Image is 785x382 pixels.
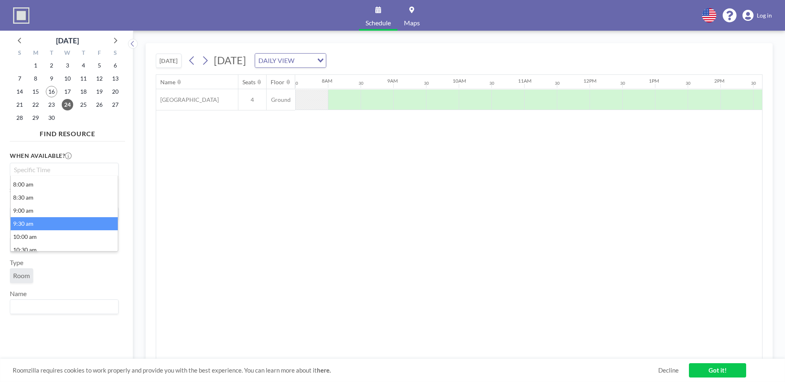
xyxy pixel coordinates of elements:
[156,54,182,68] button: [DATE]
[30,112,41,124] span: Monday, September 29, 2025
[620,81,625,86] div: 30
[11,204,118,217] li: 9:00 am
[14,99,25,110] span: Sunday, September 21, 2025
[13,366,658,374] span: Roomzilla requires cookies to work properly and provide you with the best experience. You can lea...
[110,99,121,110] span: Saturday, September 27, 2025
[11,301,114,312] input: Search for option
[555,81,560,86] div: 30
[28,48,44,59] div: M
[317,366,331,374] a: here.
[94,86,105,97] span: Friday, September 19, 2025
[13,272,30,280] span: Room
[10,300,118,314] div: Search for option
[62,60,73,71] span: Wednesday, September 3, 2025
[10,258,23,267] label: Type
[75,48,91,59] div: T
[10,227,25,236] label: Floor
[78,99,89,110] span: Thursday, September 25, 2025
[60,48,76,59] div: W
[267,96,295,103] span: Ground
[11,165,114,175] input: Search for option
[94,73,105,84] span: Friday, September 12, 2025
[78,86,89,97] span: Thursday, September 18, 2025
[110,60,121,71] span: Saturday, September 6, 2025
[78,60,89,71] span: Thursday, September 4, 2025
[242,79,256,86] div: Seats
[10,290,27,298] label: Name
[11,243,118,256] li: 10:30 am
[46,99,57,110] span: Tuesday, September 23, 2025
[322,78,332,84] div: 8AM
[62,99,73,110] span: Wednesday, September 24, 2025
[649,78,659,84] div: 1PM
[44,48,60,59] div: T
[110,86,121,97] span: Saturday, September 20, 2025
[658,366,679,374] a: Decline
[30,99,41,110] span: Monday, September 22, 2025
[56,35,79,46] div: [DATE]
[110,73,121,84] span: Saturday, September 13, 2025
[404,20,420,26] span: Maps
[94,60,105,71] span: Friday, September 5, 2025
[62,86,73,97] span: Wednesday, September 17, 2025
[757,12,772,19] span: Log in
[359,81,363,86] div: 30
[91,48,107,59] div: F
[689,363,746,378] a: Got it!
[10,187,119,194] h3: Specify resource
[12,48,28,59] div: S
[453,78,466,84] div: 10AM
[293,81,298,86] div: 30
[214,54,246,66] span: [DATE]
[387,78,398,84] div: 9AM
[11,178,118,191] li: 8:00 am
[14,73,25,84] span: Sunday, September 7, 2025
[10,126,125,138] h4: FIND RESOURCE
[366,20,391,26] span: Schedule
[489,81,494,86] div: 30
[271,79,285,86] div: Floor
[107,48,123,59] div: S
[46,112,57,124] span: Tuesday, September 30, 2025
[255,54,326,67] div: Search for option
[518,78,532,84] div: 11AM
[257,55,296,66] span: DAILY VIEW
[160,79,175,86] div: Name
[13,7,29,24] img: organization-logo
[30,73,41,84] span: Monday, September 8, 2025
[424,81,429,86] div: 30
[11,191,118,204] li: 8:30 am
[30,86,41,97] span: Monday, September 15, 2025
[686,81,691,86] div: 30
[94,99,105,110] span: Friday, September 26, 2025
[751,81,756,86] div: 30
[156,96,219,103] span: [GEOGRAPHIC_DATA]
[46,86,57,97] span: Tuesday, September 16, 2025
[297,55,312,66] input: Search for option
[583,78,597,84] div: 12PM
[14,86,25,97] span: Sunday, September 14, 2025
[78,73,89,84] span: Thursday, September 11, 2025
[46,60,57,71] span: Tuesday, September 2, 2025
[11,217,118,230] li: 9:30 am
[10,197,70,205] label: How many people?
[11,230,118,243] li: 10:00 am
[10,163,118,176] div: Search for option
[238,96,266,103] span: 4
[46,73,57,84] span: Tuesday, September 9, 2025
[30,60,41,71] span: Monday, September 1, 2025
[62,73,73,84] span: Wednesday, September 10, 2025
[742,10,772,21] a: Log in
[14,112,25,124] span: Sunday, September 28, 2025
[714,78,724,84] div: 2PM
